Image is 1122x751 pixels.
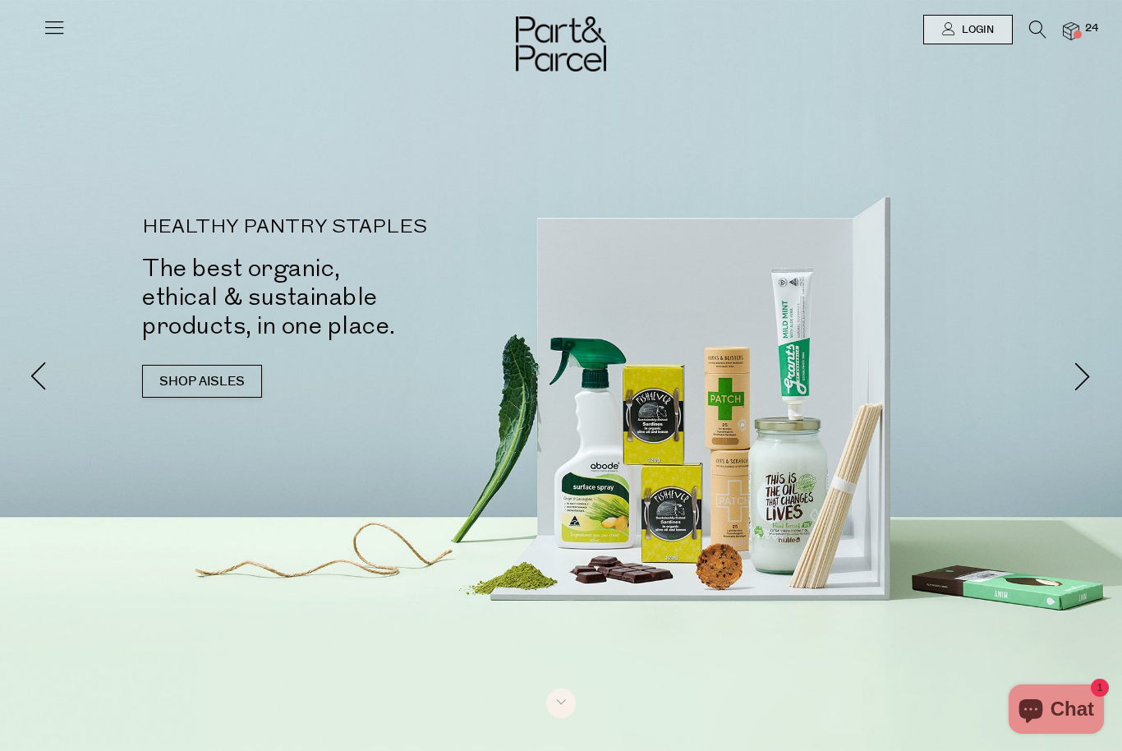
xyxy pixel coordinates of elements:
[1004,684,1109,738] inbox-online-store-chat: Shopify online store chat
[958,23,994,37] span: Login
[142,365,262,398] a: SHOP AISLES
[923,15,1013,44] a: Login
[1081,21,1102,36] span: 24
[142,218,586,237] p: HEALTHY PANTRY STAPLES
[142,254,586,340] h2: The best organic, ethical & sustainable products, in one place.
[1063,22,1079,39] a: 24
[516,16,606,71] img: Part&Parcel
